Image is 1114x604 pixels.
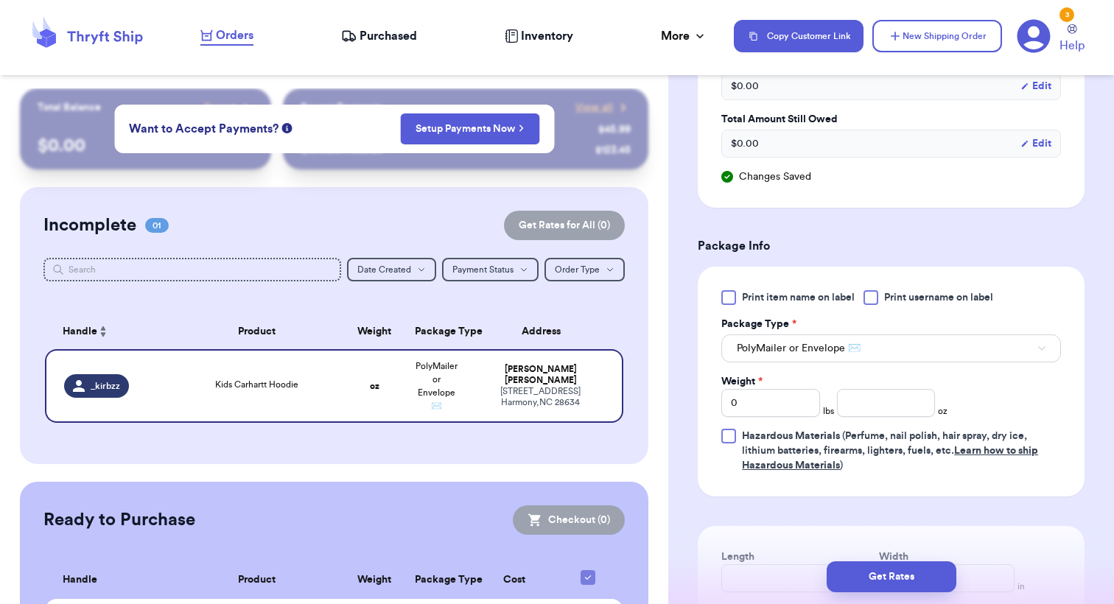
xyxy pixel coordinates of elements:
[823,405,834,417] span: lbs
[1020,79,1051,94] button: Edit
[734,20,863,52] button: Copy Customer Link
[1059,37,1085,55] span: Help
[742,290,855,305] span: Print item name on label
[739,169,811,184] span: Changes Saved
[91,380,120,392] span: _kirbzz
[595,143,631,158] div: $ 123.45
[742,431,1038,471] span: (Perfume, nail polish, hair spray, dry ice, lithium batteries, firearms, lighters, fuels, etc. )
[555,265,600,274] span: Order Type
[468,314,623,349] th: Address
[406,561,468,599] th: Package Type
[721,374,763,389] label: Weight
[872,20,1002,52] button: New Shipping Order
[742,431,840,441] span: Hazardous Materials
[301,100,382,115] p: Recent Payments
[477,386,604,408] div: [STREET_ADDRESS] Harmony , NC 28634
[38,100,101,115] p: Total Balance
[575,100,631,115] a: View all
[215,380,298,389] span: Kids Carhartt Hoodie
[360,27,417,45] span: Purchased
[416,362,458,410] span: PolyMailer or Envelope ✉️
[884,290,993,305] span: Print username on label
[442,258,539,281] button: Payment Status
[468,561,561,599] th: Cost
[513,505,625,535] button: Checkout (0)
[43,258,341,281] input: Search
[698,237,1085,255] h3: Package Info
[169,561,343,599] th: Product
[406,314,468,349] th: Package Type
[1017,19,1051,53] a: 3
[827,561,956,592] button: Get Rates
[452,265,514,274] span: Payment Status
[63,572,97,588] span: Handle
[477,364,604,386] div: [PERSON_NAME] [PERSON_NAME]
[721,112,1061,127] label: Total Amount Still Owed
[347,258,436,281] button: Date Created
[129,120,278,138] span: Want to Accept Payments?
[1020,136,1051,151] button: Edit
[169,314,343,349] th: Product
[521,27,573,45] span: Inventory
[43,508,195,532] h2: Ready to Purchase
[97,323,109,340] button: Sort ascending
[204,100,253,115] a: Payout
[216,27,253,44] span: Orders
[1059,7,1074,22] div: 3
[575,100,613,115] span: View all
[938,405,947,417] span: oz
[721,317,796,331] label: Package Type
[343,561,405,599] th: Weight
[357,265,411,274] span: Date Created
[544,258,625,281] button: Order Type
[661,27,707,45] div: More
[598,122,631,137] div: $ 45.99
[416,122,524,136] a: Setup Payments Now
[1059,24,1085,55] a: Help
[400,113,539,144] button: Setup Payments Now
[204,100,236,115] span: Payout
[38,134,253,158] p: $ 0.00
[43,214,136,237] h2: Incomplete
[505,27,573,45] a: Inventory
[721,334,1061,362] button: PolyMailer or Envelope ✉️
[731,136,759,151] span: $ 0.00
[343,314,405,349] th: Weight
[504,211,625,240] button: Get Rates for All (0)
[341,27,417,45] a: Purchased
[200,27,253,46] a: Orders
[737,341,861,356] span: PolyMailer or Envelope ✉️
[731,79,759,94] span: $ 0.00
[63,324,97,340] span: Handle
[145,218,169,233] span: 01
[370,382,379,390] strong: oz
